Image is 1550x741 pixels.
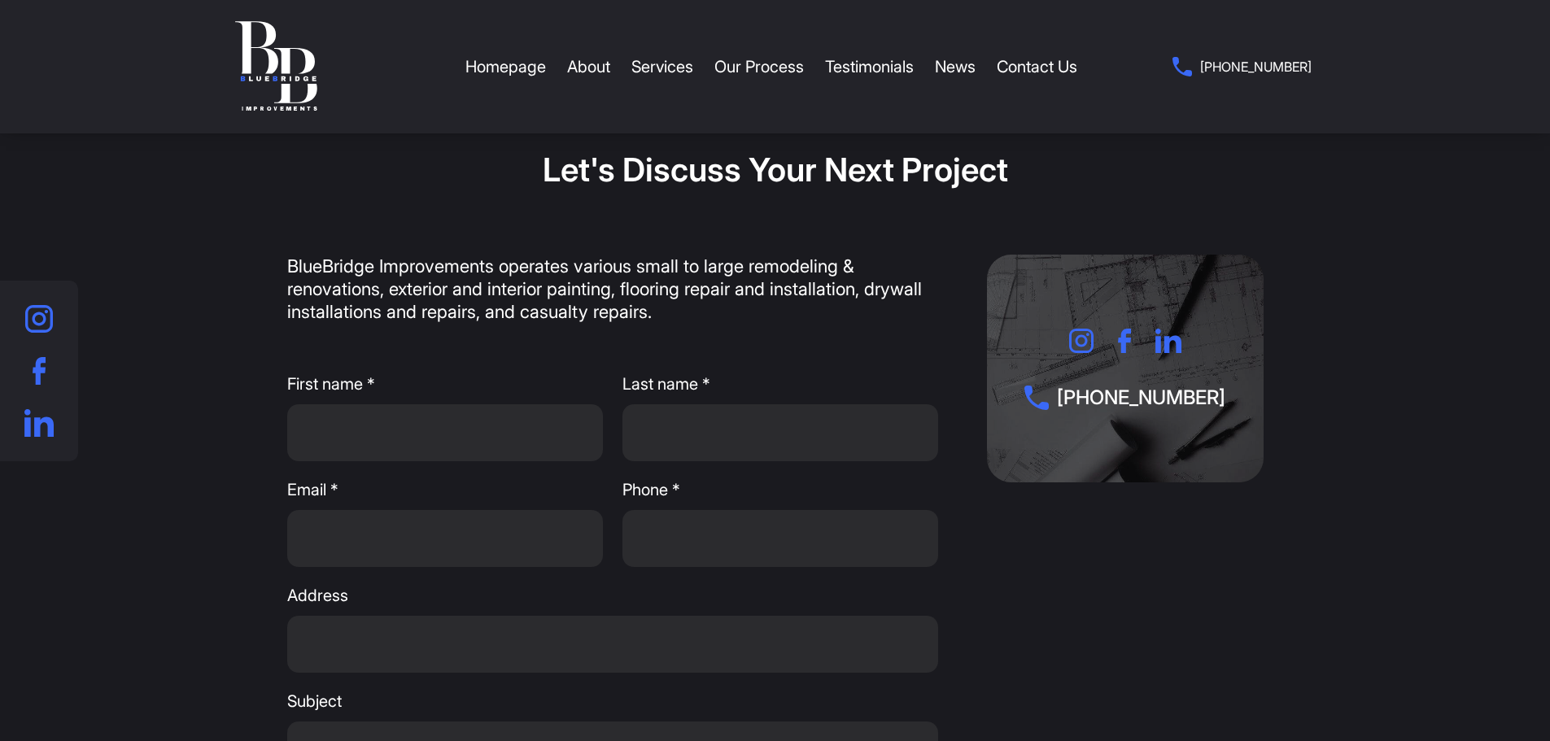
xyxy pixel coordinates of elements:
[287,616,938,673] input: Address
[622,372,938,396] span: Last name *
[631,42,693,91] a: Services
[1200,55,1312,78] span: [PHONE_NUMBER]
[622,510,938,567] input: Phone *
[1172,55,1312,78] a: [PHONE_NUMBER]
[287,255,938,323] div: BlueBridge Improvements operates various small to large remodeling & renovations, exterior and in...
[622,477,938,502] span: Phone *
[238,150,1312,255] h2: Let's Discuss Your Next Project
[287,404,603,461] input: First name *
[567,42,610,91] a: About
[465,42,546,91] a: Homepage
[622,404,938,461] input: Last name *
[714,42,804,91] a: Our Process
[287,510,603,567] input: Email *
[997,42,1077,91] a: Contact Us
[935,42,976,91] a: News
[287,372,603,396] span: First name *
[825,42,914,91] a: Testimonials
[1024,386,1225,410] a: [PHONE_NUMBER]
[287,477,603,502] span: Email *
[287,689,938,713] span: Subject
[287,583,938,608] span: Address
